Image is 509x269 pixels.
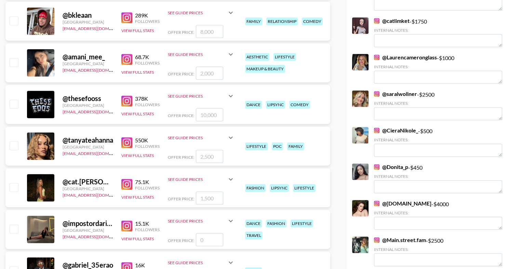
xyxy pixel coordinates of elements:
[63,150,131,156] a: [EMAIL_ADDRESS][DOMAIN_NAME]
[168,113,195,118] span: Offer Price:
[168,238,195,243] span: Offer Price:
[245,65,285,73] div: makeup & beauty
[63,103,113,108] div: [GEOGRAPHIC_DATA]
[168,94,227,99] div: See Guide Prices
[63,228,113,233] div: [GEOGRAPHIC_DATA]
[245,184,266,192] div: fashion
[245,17,262,25] div: family
[168,88,235,104] div: See Guide Prices
[374,90,417,97] a: @saralwollner
[196,233,223,246] input: 0
[63,219,113,228] div: @ impostordarina
[168,129,235,146] div: See Guide Prices
[287,142,304,150] div: family
[63,144,113,150] div: [GEOGRAPHIC_DATA]
[374,101,502,106] div: Internal Notes:
[293,184,316,192] div: lifestyle
[168,177,227,182] div: See Guide Prices
[374,210,502,215] div: Internal Notes:
[196,192,223,204] input: 1,500
[374,18,379,24] img: Instagram
[135,220,160,227] div: 15.1K
[374,127,418,134] a: @CieraNikole_
[135,102,160,107] div: Followers
[196,25,223,38] input: 8,000
[245,220,262,227] div: dance
[374,54,437,61] a: @Laurencameronglass
[168,4,235,21] div: See Guide Prices
[168,71,195,76] span: Offer Price:
[272,142,283,150] div: poc
[168,135,227,140] div: See Guide Prices
[374,164,408,170] a: @Donita_p
[196,67,223,80] input: 2,000
[63,136,113,144] div: @ tanyateahanna
[168,218,227,224] div: See Guide Prices
[374,54,502,84] div: - $ 1000
[135,137,160,144] div: 550K
[374,55,379,60] img: Instagram
[63,11,113,19] div: @ bkleaan
[168,171,235,187] div: See Guide Prices
[302,17,323,25] div: comedy
[63,61,113,66] div: [GEOGRAPHIC_DATA]
[135,60,160,66] div: Followers
[121,179,132,190] img: Instagram
[266,220,286,227] div: fashion
[63,178,113,186] div: @ cat.[PERSON_NAME]
[63,66,131,73] a: [EMAIL_ADDRESS][DOMAIN_NAME]
[121,236,154,241] button: View Full Stats
[374,90,502,120] div: - $ 2500
[266,17,298,25] div: relationship
[374,237,426,243] a: @Main.street.fam
[289,101,310,109] div: comedy
[374,200,502,230] div: - $ 4000
[374,91,379,97] img: Instagram
[121,70,154,75] button: View Full Stats
[168,260,227,265] div: See Guide Prices
[135,12,160,19] div: 289K
[135,262,160,269] div: 16K
[266,101,285,109] div: lipsync
[168,46,235,62] div: See Guide Prices
[135,179,160,185] div: 75.1K
[63,25,131,31] a: [EMAIL_ADDRESS][DOMAIN_NAME]
[374,17,410,24] a: @catlimket
[374,64,502,69] div: Internal Notes:
[121,54,132,65] img: Instagram
[168,213,235,229] div: See Guide Prices
[121,221,132,231] img: Instagram
[121,28,154,33] button: View Full Stats
[291,220,313,227] div: lifestyle
[374,137,502,142] div: Internal Notes:
[245,231,263,239] div: travel
[168,30,195,35] span: Offer Price:
[374,237,502,266] div: - $ 2500
[135,19,160,24] div: Followers
[374,17,502,47] div: - $ 1750
[374,28,502,33] div: Internal Notes:
[196,150,223,163] input: 2,500
[63,186,113,191] div: [GEOGRAPHIC_DATA]
[374,128,379,133] img: Instagram
[121,96,132,107] img: Instagram
[374,200,431,207] a: @[DOMAIN_NAME]
[374,164,379,170] img: Instagram
[245,53,269,61] div: aesthetic
[168,196,195,201] span: Offer Price:
[196,108,223,121] input: 10,000
[135,185,160,190] div: Followers
[374,247,502,252] div: Internal Notes:
[121,195,154,200] button: View Full Stats
[374,174,502,179] div: Internal Notes:
[63,191,131,198] a: [EMAIL_ADDRESS][DOMAIN_NAME]
[168,155,195,160] span: Offer Price:
[374,164,502,193] div: - $ 450
[63,53,113,61] div: @ amani_mee_
[168,52,227,57] div: See Guide Prices
[374,237,379,243] img: Instagram
[121,137,132,148] img: Instagram
[245,142,268,150] div: lifestyle
[270,184,289,192] div: lipsync
[273,53,296,61] div: lifestyle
